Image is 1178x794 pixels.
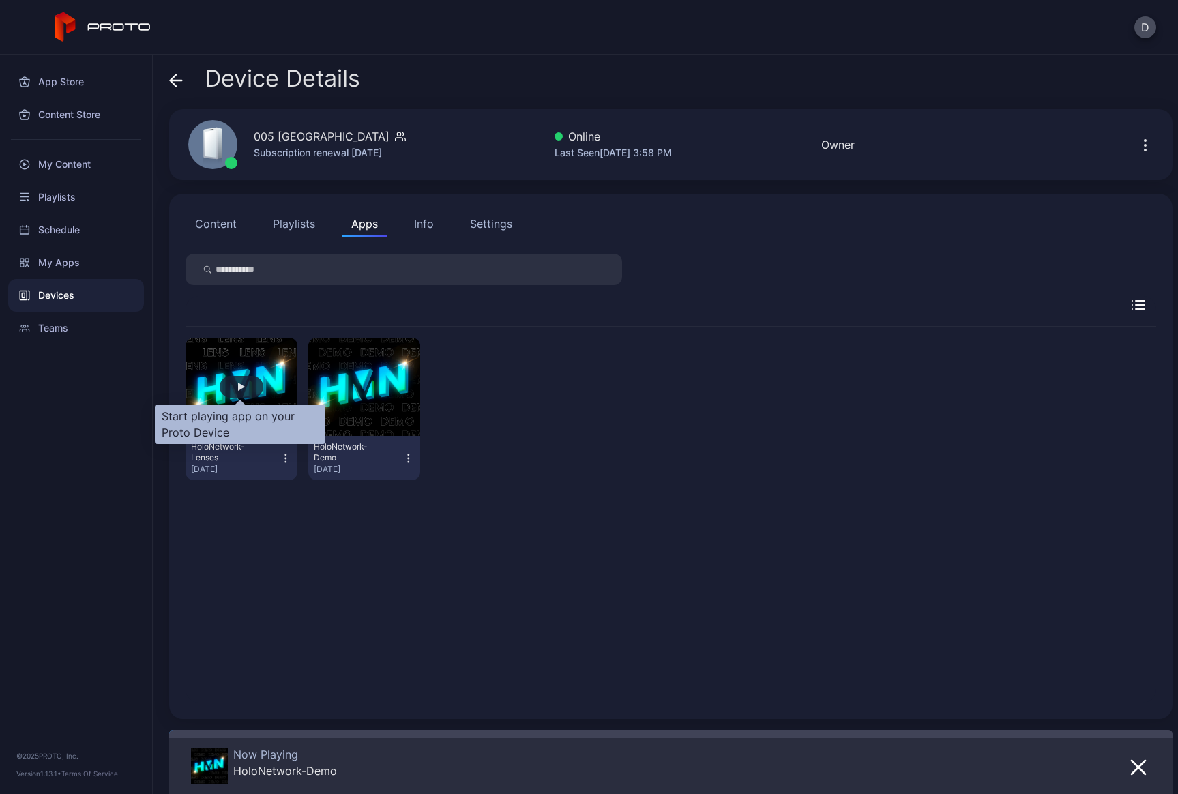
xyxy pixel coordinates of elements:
[155,405,325,444] div: Start playing app on your Proto Device
[314,441,415,475] button: HoloNetwork-Demo[DATE]
[233,764,337,778] div: HoloNetwork-Demo
[233,748,337,761] div: Now Playing
[8,246,144,279] a: My Apps
[16,769,61,778] span: Version 1.13.1 •
[191,441,292,475] button: HoloNetwork-Lenses[DATE]
[460,210,522,237] button: Settings
[8,148,144,181] a: My Content
[314,464,402,475] div: [DATE]
[1134,16,1156,38] button: D
[314,441,389,463] div: HoloNetwork-Demo
[16,750,136,761] div: © 2025 PROTO, Inc.
[404,210,443,237] button: Info
[254,145,406,161] div: Subscription renewal [DATE]
[342,210,387,237] button: Apps
[8,279,144,312] a: Devices
[8,214,144,246] a: Schedule
[8,65,144,98] a: App Store
[555,145,672,161] div: Last Seen [DATE] 3:58 PM
[470,216,512,232] div: Settings
[186,210,246,237] button: Content
[8,312,144,344] a: Teams
[414,216,434,232] div: Info
[205,65,360,91] span: Device Details
[254,128,389,145] div: 005 [GEOGRAPHIC_DATA]
[8,98,144,131] a: Content Store
[8,181,144,214] a: Playlists
[191,464,280,475] div: [DATE]
[555,128,672,145] div: Online
[263,210,325,237] button: Playlists
[191,441,266,463] div: HoloNetwork-Lenses
[61,769,118,778] a: Terms Of Service
[821,136,855,153] div: Owner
